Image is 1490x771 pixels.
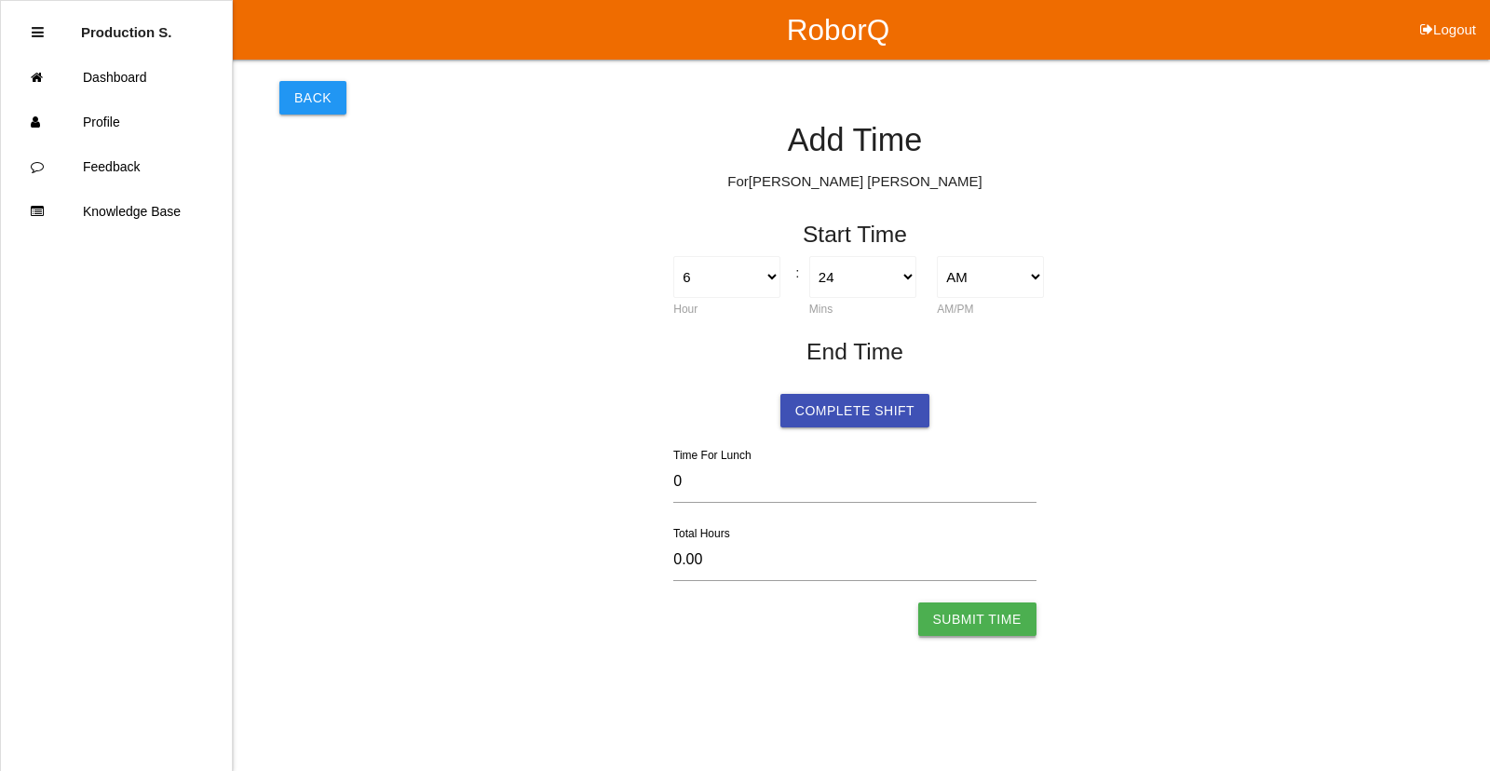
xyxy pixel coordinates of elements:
[1,55,232,100] a: Dashboard
[81,10,172,40] p: Production Shifts
[918,602,1036,636] button: Submit Time
[1,144,232,189] a: Feedback
[290,339,1420,364] h5: End Time
[780,394,929,427] button: Complete Shift
[673,303,698,316] label: Hour
[937,303,973,316] label: AM/PM
[279,171,1430,193] p: For [PERSON_NAME] [PERSON_NAME]
[1,100,232,144] a: Profile
[673,525,730,542] label: Total Hours
[673,447,752,464] label: Time For Lunch
[1,189,232,234] a: Knowledge Base
[279,81,346,115] button: Back
[791,256,798,284] div: :
[279,123,1430,158] h4: Add Time
[481,222,1228,247] h5: Start Time
[673,460,1036,503] input: (in mins)
[32,10,44,55] div: Close
[809,303,833,316] label: Mins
